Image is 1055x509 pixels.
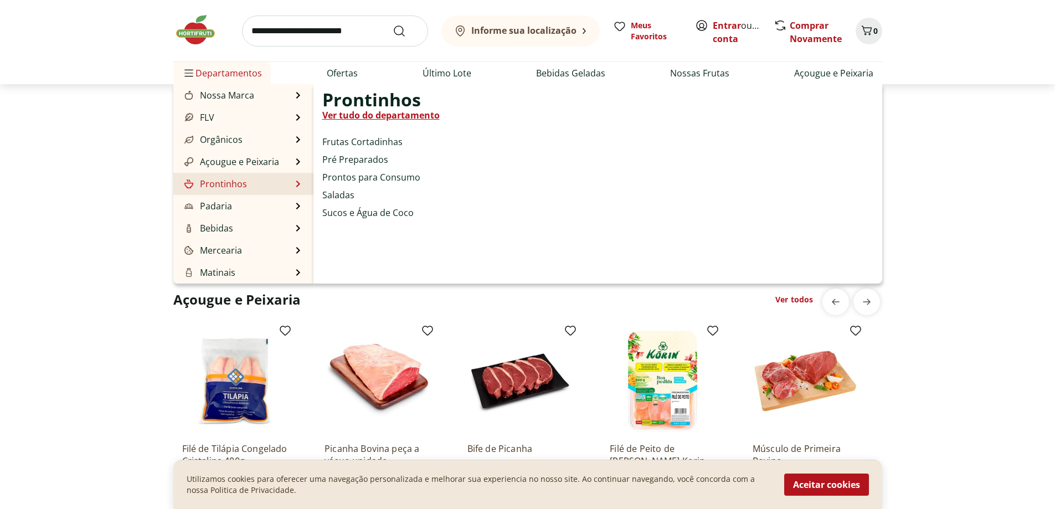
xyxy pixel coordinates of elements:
img: Orgânicos [184,135,193,144]
button: Aceitar cookies [784,474,869,496]
a: Meus Favoritos [613,20,682,42]
a: Comprar Novamente [790,19,842,45]
a: Filé de Tilápia Congelado Cristalina 400g [182,443,287,467]
img: Hortifruti [173,13,229,47]
a: MatinaisMatinais [182,266,235,279]
img: Matinais [184,268,193,277]
a: Músculo de Primeira Bovino [753,443,858,467]
button: Menu [182,60,195,86]
span: 0 [873,25,878,36]
img: Padaria [184,202,193,210]
a: Frutas Cortadinhas [322,135,403,148]
a: Entrar [713,19,741,32]
button: Informe sua localização [441,16,600,47]
a: Prontos para Consumo [322,171,420,184]
a: Ver todos [775,294,813,305]
b: Informe sua localização [471,24,577,37]
a: FLVFLV [182,111,214,124]
a: Criar conta [713,19,774,45]
button: next [853,289,880,315]
img: Bife de Picanha [467,328,573,434]
a: Ofertas [327,66,358,80]
a: Açougue e Peixaria [794,66,873,80]
a: OrgânicosOrgânicos [182,133,243,146]
a: Nossa MarcaNossa Marca [182,89,254,102]
a: Bebidas Geladas [536,66,605,80]
a: BebidasBebidas [182,222,233,235]
a: Ver tudo do departamento [322,109,440,122]
button: Submit Search [393,24,419,38]
img: Mercearia [184,246,193,255]
img: Filé de Peito de Frango Congelado Korin 600g [610,328,715,434]
img: Bebidas [184,224,193,233]
a: Sucos e Água de Coco [322,206,414,219]
a: Açougue e PeixariaAçougue e Peixaria [182,155,279,168]
a: Nossas Frutas [670,66,729,80]
a: ProntinhosProntinhos [182,177,247,191]
h2: Açougue e Peixaria [173,291,301,309]
img: Músculo de Primeira Bovino [753,328,858,434]
img: Picanha Bovina peça a vácuo unidade aproximadamente 1,6kg [325,328,430,434]
img: Açougue e Peixaria [184,157,193,166]
button: Carrinho [856,18,882,44]
input: search [242,16,428,47]
a: Bife de Picanha [467,443,573,467]
img: Nossa Marca [184,91,193,100]
span: Meus Favoritos [631,20,682,42]
a: Filé de Peito de [PERSON_NAME] Korin 600g [610,443,715,467]
a: Pré Preparados [322,153,388,166]
span: Departamentos [182,60,262,86]
span: Prontinhos [322,93,421,106]
span: ou [713,19,762,45]
a: Picanha Bovina peça a vácuo unidade aproximadamente 1,6kg [325,443,430,467]
img: Prontinhos [184,179,193,188]
button: previous [822,289,849,315]
a: PadariaPadaria [182,199,232,213]
img: Filé de Tilápia Congelado Cristalina 400g [182,328,287,434]
a: Último Lote [423,66,471,80]
a: Saladas [322,188,354,202]
p: Utilizamos cookies para oferecer uma navegação personalizada e melhorar sua experiencia no nosso ... [187,474,771,496]
img: FLV [184,113,193,122]
a: MerceariaMercearia [182,244,242,257]
a: Frios, Queijos e LaticíniosFrios, Queijos e Laticínios [182,281,292,308]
